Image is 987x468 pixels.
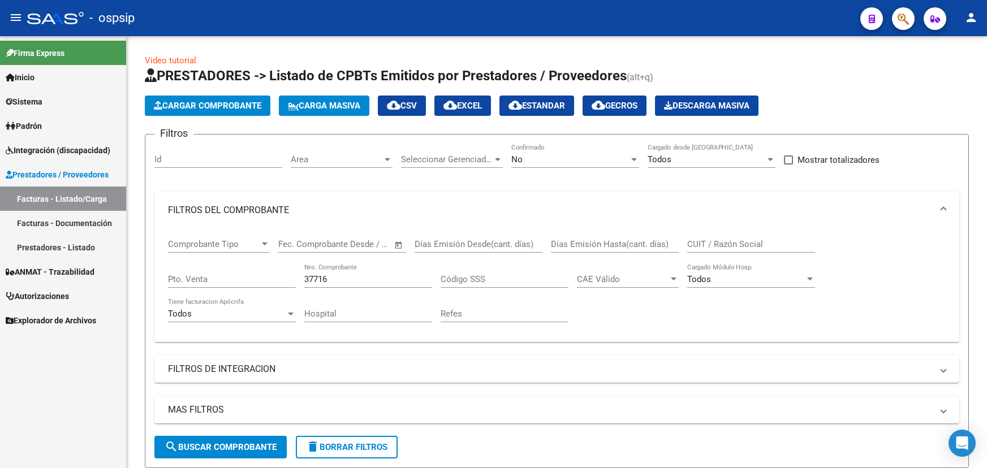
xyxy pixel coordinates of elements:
mat-panel-title: MAS FILTROS [168,404,932,416]
app-download-masive: Descarga masiva de comprobantes (adjuntos) [655,96,758,116]
span: Borrar Filtros [306,442,387,452]
span: Sistema [6,96,42,108]
button: Estandar [499,96,574,116]
span: Buscar Comprobante [165,442,277,452]
div: FILTROS DEL COMPROBANTE [154,228,959,342]
button: CSV [378,96,426,116]
span: EXCEL [443,101,482,111]
mat-icon: cloud_download [592,98,605,112]
span: Todos [687,274,711,284]
mat-expansion-panel-header: FILTROS DE INTEGRACION [154,356,959,383]
span: Explorador de Archivos [6,314,96,327]
button: Cargar Comprobante [145,96,270,116]
h3: Filtros [154,125,193,141]
mat-icon: person [964,11,978,24]
a: Video tutorial [145,55,196,66]
span: PRESTADORES -> Listado de CPBTs Emitidos por Prestadores / Proveedores [145,68,627,84]
span: CSV [387,101,417,111]
div: Open Intercom Messenger [949,430,976,457]
button: Carga Masiva [279,96,369,116]
span: - ospsip [89,6,135,31]
span: Estandar [508,101,565,111]
span: Descarga Masiva [664,101,749,111]
mat-panel-title: FILTROS DEL COMPROBANTE [168,204,932,216]
span: (alt+q) [627,72,653,83]
mat-expansion-panel-header: FILTROS DEL COMPROBANTE [154,192,959,228]
span: No [511,154,523,164]
input: Fecha fin [334,239,389,249]
span: Gecros [592,101,637,111]
mat-icon: delete [306,440,320,453]
button: EXCEL [434,96,491,116]
button: Open calendar [393,239,406,252]
mat-panel-title: FILTROS DE INTEGRACION [168,363,932,375]
input: Fecha inicio [278,239,324,249]
span: Cargar Comprobante [154,101,261,111]
button: Buscar Comprobante [154,436,287,458]
span: Integración (discapacidad) [6,144,110,157]
span: Carga Masiva [288,101,360,111]
button: Borrar Filtros [296,436,398,458]
span: Comprobante Tipo [168,239,260,249]
mat-icon: cloud_download [443,98,457,112]
span: Todos [168,309,192,319]
span: Mostrar totalizadores [798,153,880,167]
mat-icon: menu [9,11,23,24]
mat-expansion-panel-header: MAS FILTROS [154,396,959,423]
span: Todos [648,154,671,164]
span: Padrón [6,120,42,132]
button: Gecros [583,96,646,116]
span: Inicio [6,71,35,84]
mat-icon: search [165,440,178,453]
span: Seleccionar Gerenciador [401,154,493,164]
span: CAE Válido [577,274,669,284]
span: Autorizaciones [6,290,69,302]
span: Prestadores / Proveedores [6,168,109,181]
mat-icon: cloud_download [387,98,400,112]
span: Area [291,154,382,164]
span: Firma Express [6,47,64,59]
span: ANMAT - Trazabilidad [6,266,94,278]
button: Descarga Masiva [655,96,758,116]
mat-icon: cloud_download [508,98,522,112]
